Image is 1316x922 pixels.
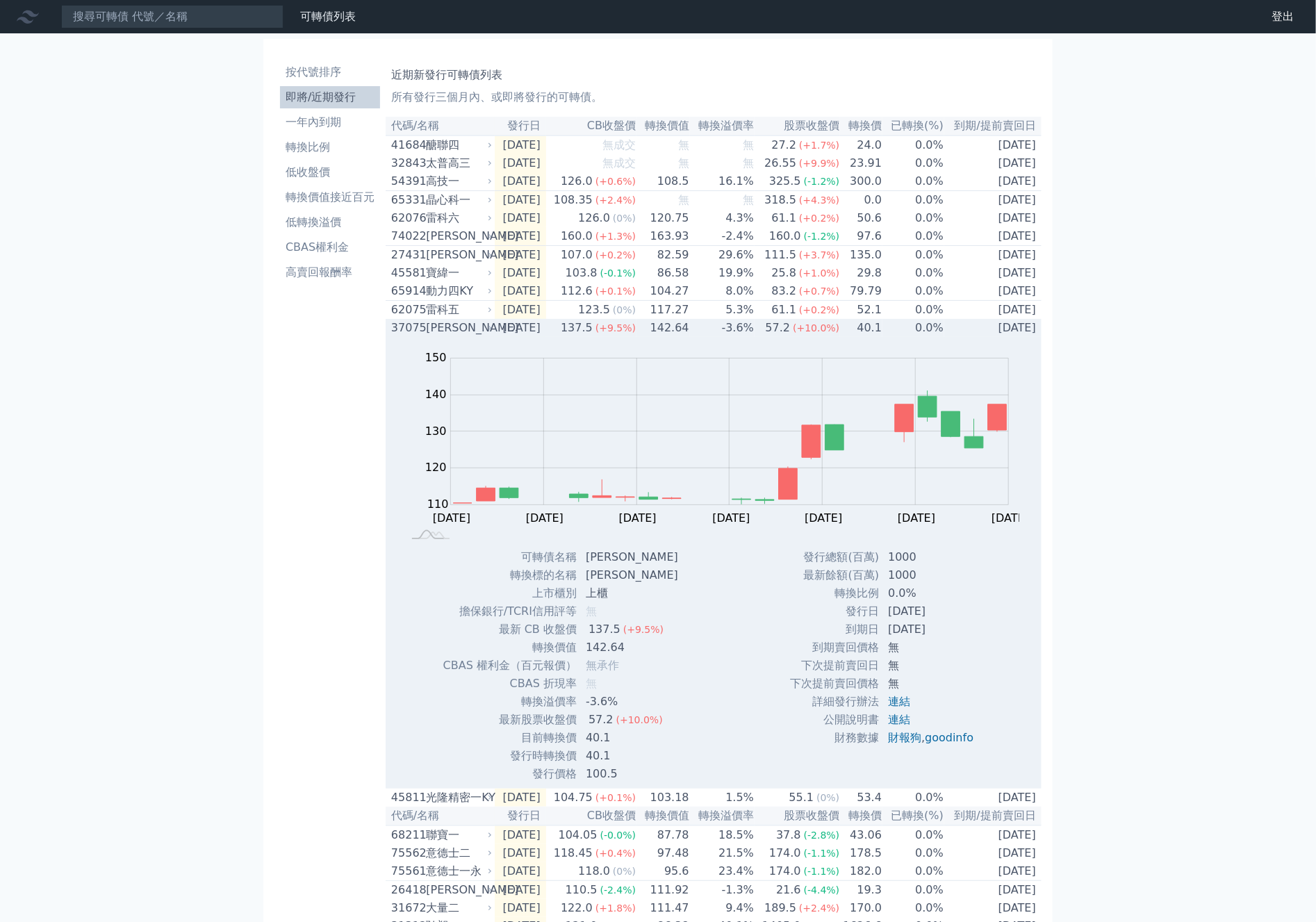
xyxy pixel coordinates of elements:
[280,264,380,281] li: 高賣回報酬率
[602,138,636,151] span: 無成交
[586,621,623,638] div: 137.5
[636,825,690,844] td: 87.78
[880,620,985,639] td: [DATE]
[840,154,882,172] td: 23.91
[425,425,447,438] tspan: 130
[840,282,882,301] td: 79.79
[636,246,690,265] td: 82.59
[925,731,973,744] a: goodinfo
[575,863,613,880] div: 118.0
[882,807,944,825] th: 已轉換(%)
[280,86,380,108] a: 即將/近期發行
[495,246,546,265] td: [DATE]
[636,862,690,881] td: 95.6
[495,282,546,301] td: [DATE]
[804,830,840,841] span: (-2.8%)
[558,228,595,245] div: 160.0
[391,845,422,862] div: 75562
[799,249,839,261] span: (+3.7%)
[280,61,380,83] a: 按代號排序
[789,602,880,620] td: 發行日
[789,729,880,747] td: 財務數據
[616,714,663,725] span: (+10.0%)
[799,140,839,151] span: (+1.7%)
[391,173,422,190] div: 54391
[391,863,422,880] div: 75561
[391,228,422,245] div: 74022
[636,264,690,282] td: 86.58
[678,193,689,206] span: 無
[425,388,447,401] tspan: 140
[443,639,577,657] td: 轉換價值
[789,548,880,566] td: 發行總額(百萬)
[769,210,800,227] div: 61.1
[595,249,636,261] span: (+0.2%)
[840,135,882,154] td: 24.0
[391,283,422,299] div: 65914
[789,620,880,639] td: 到期日
[840,227,882,246] td: 97.6
[840,301,882,320] td: 52.1
[789,657,880,675] td: 下次提前賣回日
[577,729,689,747] td: 40.1
[495,135,546,154] td: [DATE]
[443,693,577,711] td: 轉換溢價率
[558,320,595,336] div: 137.5
[636,117,690,135] th: 轉換價值
[61,5,283,28] input: 搜尋可轉債 代號／名稱
[944,117,1042,135] th: 到期/提前賣回日
[690,301,755,320] td: 5.3%
[690,227,755,246] td: -2.4%
[300,10,356,23] a: 可轉債列表
[840,209,882,227] td: 50.6
[762,247,799,263] div: 111.5
[636,881,690,900] td: 111.92
[636,319,690,337] td: 142.64
[880,602,985,620] td: [DATE]
[280,114,380,131] li: 一年內到期
[577,693,689,711] td: -3.6%
[426,845,489,862] div: 意德士二
[426,827,489,843] div: 聯寶一
[495,844,546,862] td: [DATE]
[495,899,546,917] td: [DATE]
[443,566,577,584] td: 轉換標的名稱
[766,228,804,245] div: 160.0
[443,548,577,566] td: 可轉債名稱
[280,239,380,256] li: CBAS權利金
[799,286,839,297] span: (+0.7%)
[769,137,800,154] div: 27.2
[600,884,636,896] span: (-2.4%)
[840,172,882,191] td: 300.0
[495,154,546,172] td: [DATE]
[495,807,546,825] th: 發行日
[636,227,690,246] td: 163.93
[280,164,380,181] li: 低收盤價
[678,138,689,151] span: 無
[443,747,577,765] td: 發行時轉換價
[280,161,380,183] a: 低收盤價
[690,825,755,844] td: 18.5%
[546,117,636,135] th: CB收盤價
[636,172,690,191] td: 108.5
[426,882,489,898] div: [PERSON_NAME]
[690,264,755,282] td: 19.9%
[586,659,619,672] span: 無承作
[804,884,840,896] span: (-4.4%)
[575,302,613,318] div: 123.5
[280,189,380,206] li: 轉換價值接近百元
[391,302,422,318] div: 62075
[443,765,577,783] td: 發行價格
[944,135,1042,154] td: [DATE]
[944,844,1042,862] td: [DATE]
[391,89,1036,106] p: 所有發行三個月內、或即將發行的可轉債。
[600,267,636,279] span: (-0.1%)
[773,882,804,898] div: 21.6
[391,137,422,154] div: 41684
[690,789,755,807] td: 1.5%
[690,117,755,135] th: 轉換溢價率
[840,862,882,881] td: 182.0
[426,863,489,880] div: 意德士一永
[495,862,546,881] td: [DATE]
[882,825,944,844] td: 0.0%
